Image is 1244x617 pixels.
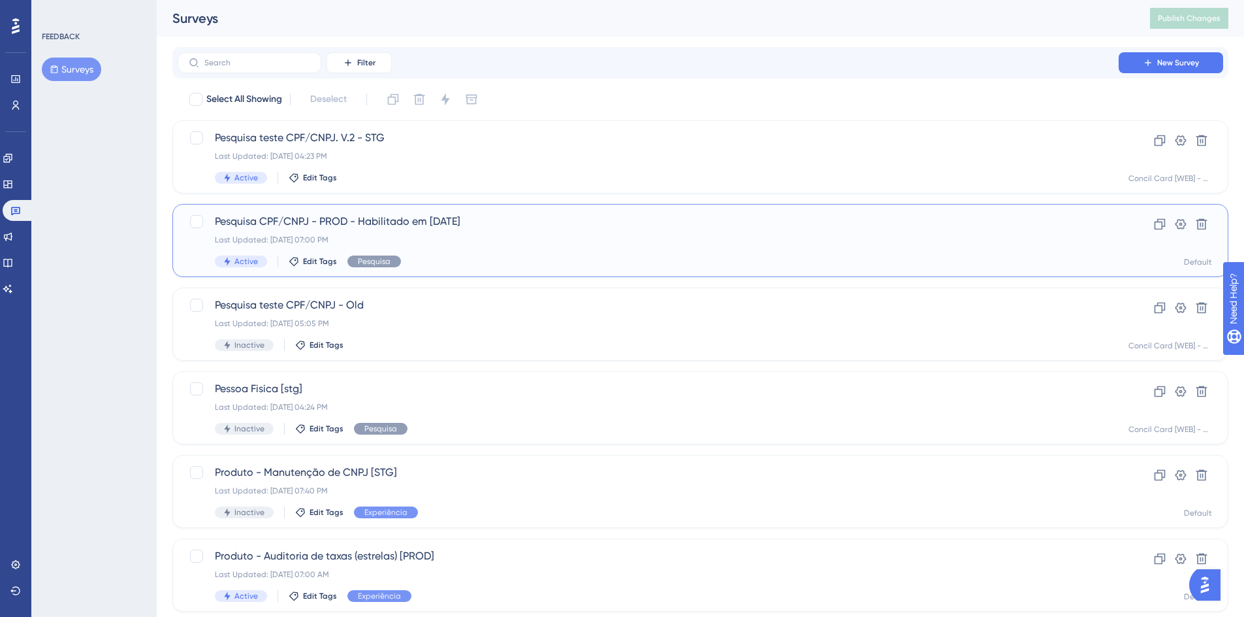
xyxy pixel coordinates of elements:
span: Filter [357,58,375,68]
span: Pesquisa teste CPF/CNPJ - Old [215,297,1081,313]
button: Surveys [42,58,101,81]
div: Last Updated: [DATE] 04:24 PM [215,402,1081,412]
div: Default [1184,592,1212,602]
span: Produto - Auditoria de taxas (estrelas) [PROD] [215,548,1081,564]
span: Pesquisa [358,256,391,267]
span: Experiência [364,507,407,518]
span: Edit Tags [310,424,343,434]
div: Last Updated: [DATE] 05:05 PM [215,318,1081,329]
span: Produto - Manutenção de CNPJ [STG] [215,465,1081,480]
button: Publish Changes [1150,8,1228,29]
span: Publish Changes [1158,13,1220,24]
div: Concil Card [WEB] - STG [1128,173,1212,184]
div: Surveys [172,9,1117,27]
div: Default [1184,257,1212,267]
div: Last Updated: [DATE] 04:23 PM [215,151,1081,161]
span: Edit Tags [310,340,343,350]
button: Edit Tags [289,591,337,601]
span: Pesquisa teste CPF/CNPJ. V.2 - STG [215,130,1081,146]
span: Inactive [234,340,264,350]
span: Pessoa Fisica [stg] [215,381,1081,397]
span: Active [234,591,258,601]
div: Concil Card [WEB] - STG [1128,424,1212,435]
span: Edit Tags [303,173,337,183]
div: Concil Card [WEB] - STG [1128,341,1212,351]
button: Filter [327,52,392,73]
button: Edit Tags [289,173,337,183]
div: Default [1184,508,1212,518]
button: Edit Tags [289,256,337,267]
iframe: UserGuiding AI Assistant Launcher [1189,565,1228,605]
button: New Survey [1119,52,1223,73]
span: Active [234,173,258,183]
span: Experiência [358,591,401,601]
div: Last Updated: [DATE] 07:40 PM [215,486,1081,496]
div: Last Updated: [DATE] 07:00 AM [215,569,1081,580]
button: Edit Tags [295,507,343,518]
span: New Survey [1157,58,1199,68]
button: Edit Tags [295,340,343,350]
input: Search [204,58,310,67]
span: Inactive [234,424,264,434]
span: Edit Tags [303,591,337,601]
span: Inactive [234,507,264,518]
span: Pesquisa CPF/CNPJ - PROD - Habilitado em [DATE] [215,214,1081,229]
span: Edit Tags [310,507,343,518]
span: Deselect [310,92,347,107]
div: FEEDBACK [42,31,80,42]
span: Edit Tags [303,256,337,267]
span: Pesquisa [364,424,397,434]
button: Deselect [298,88,359,111]
span: Select All Showing [206,92,282,107]
button: Edit Tags [295,424,343,434]
span: Active [234,256,258,267]
div: Last Updated: [DATE] 07:00 PM [215,235,1081,245]
span: Need Help? [31,3,82,19]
